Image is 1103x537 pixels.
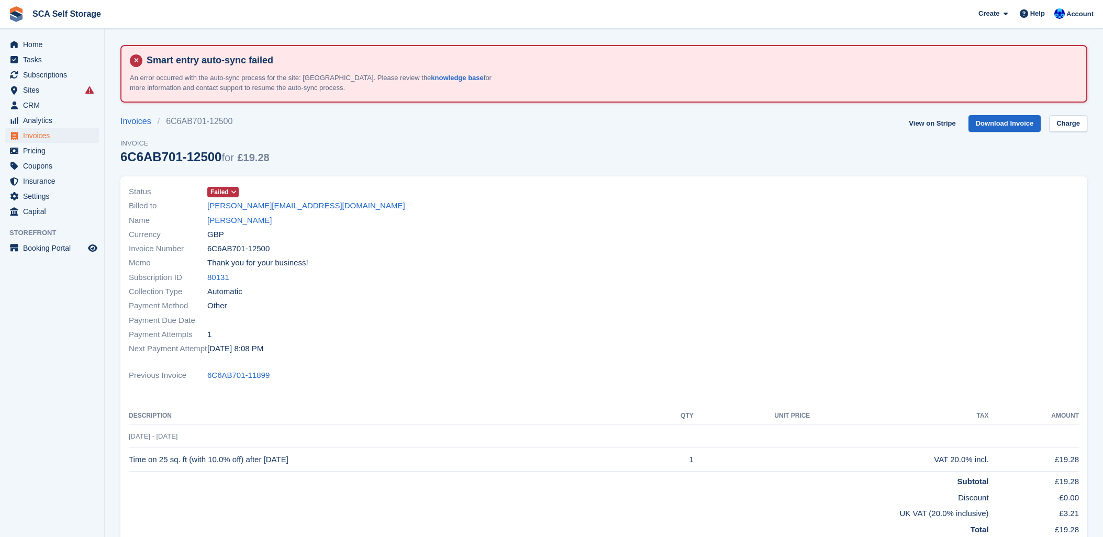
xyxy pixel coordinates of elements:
nav: breadcrumbs [120,115,270,128]
span: Memo [129,257,207,269]
span: CRM [23,98,86,113]
span: Invoice Number [129,243,207,255]
strong: Total [971,525,989,534]
span: Name [129,215,207,227]
span: Failed [210,187,229,197]
a: Failed [207,186,239,198]
div: 6C6AB701-12500 [120,150,270,164]
a: 6C6AB701-11899 [207,370,270,382]
td: 1 [651,448,694,472]
a: Preview store [86,242,99,254]
span: Invoices [23,128,86,143]
time: 2025-08-22 19:08:40 UTC [207,343,263,355]
td: £19.28 [989,448,1079,472]
a: menu [5,113,99,128]
strong: Subtotal [957,477,989,486]
a: [PERSON_NAME] [207,215,272,227]
a: View on Stripe [905,115,960,132]
a: menu [5,37,99,52]
div: VAT 20.0% incl. [810,454,988,466]
span: Collection Type [129,286,207,298]
span: Payment Method [129,300,207,312]
span: Home [23,37,86,52]
span: Status [129,186,207,198]
td: £19.28 [989,520,1079,536]
span: Billed to [129,200,207,212]
a: menu [5,174,99,188]
a: [PERSON_NAME][EMAIL_ADDRESS][DOMAIN_NAME] [207,200,405,212]
span: Subscriptions [23,68,86,82]
span: Help [1030,8,1045,19]
a: menu [5,83,99,97]
span: for [221,152,233,163]
td: Time on 25 sq. ft (with 10.0% off) after [DATE] [129,448,651,472]
th: Description [129,408,651,424]
a: menu [5,128,99,143]
td: £3.21 [989,504,1079,520]
a: Invoices [120,115,158,128]
span: Subscription ID [129,272,207,284]
span: Payment Attempts [129,329,207,341]
a: menu [5,241,99,255]
a: menu [5,204,99,219]
th: QTY [651,408,694,424]
a: menu [5,52,99,67]
a: SCA Self Storage [28,5,105,23]
span: Other [207,300,227,312]
span: £19.28 [237,152,269,163]
span: Tasks [23,52,86,67]
span: Coupons [23,159,86,173]
span: Create [978,8,999,19]
a: 80131 [207,272,229,284]
td: Discount [129,488,989,504]
span: Sites [23,83,86,97]
span: [DATE] - [DATE] [129,432,177,440]
span: Storefront [9,228,104,238]
a: Download Invoice [968,115,1041,132]
span: Insurance [23,174,86,188]
span: Next Payment Attempt [129,343,207,355]
span: Settings [23,189,86,204]
span: GBP [207,229,224,241]
th: Unit Price [694,408,810,424]
a: menu [5,98,99,113]
span: Invoice [120,138,270,149]
h4: Smart entry auto-sync failed [142,54,1078,66]
span: Currency [129,229,207,241]
i: Smart entry sync failures have occurred [85,86,94,94]
span: Pricing [23,143,86,158]
span: 6C6AB701-12500 [207,243,270,255]
span: Account [1066,9,1094,19]
span: Booking Portal [23,241,86,255]
span: Analytics [23,113,86,128]
span: Capital [23,204,86,219]
a: Charge [1049,115,1087,132]
span: 1 [207,329,211,341]
a: knowledge base [431,74,483,82]
th: Amount [989,408,1079,424]
img: Kelly Neesham [1054,8,1065,19]
p: An error occurred with the auto-sync process for the site: [GEOGRAPHIC_DATA]. Please review the f... [130,73,496,93]
a: menu [5,189,99,204]
a: menu [5,68,99,82]
span: Automatic [207,286,242,298]
td: £19.28 [989,472,1079,488]
td: UK VAT (20.0% inclusive) [129,504,989,520]
span: Payment Due Date [129,315,207,327]
span: Thank you for your business! [207,257,308,269]
a: menu [5,143,99,158]
th: Tax [810,408,988,424]
a: menu [5,159,99,173]
td: -£0.00 [989,488,1079,504]
img: stora-icon-8386f47178a22dfd0bd8f6a31ec36ba5ce8667c1dd55bd0f319d3a0aa187defe.svg [8,6,24,22]
span: Previous Invoice [129,370,207,382]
